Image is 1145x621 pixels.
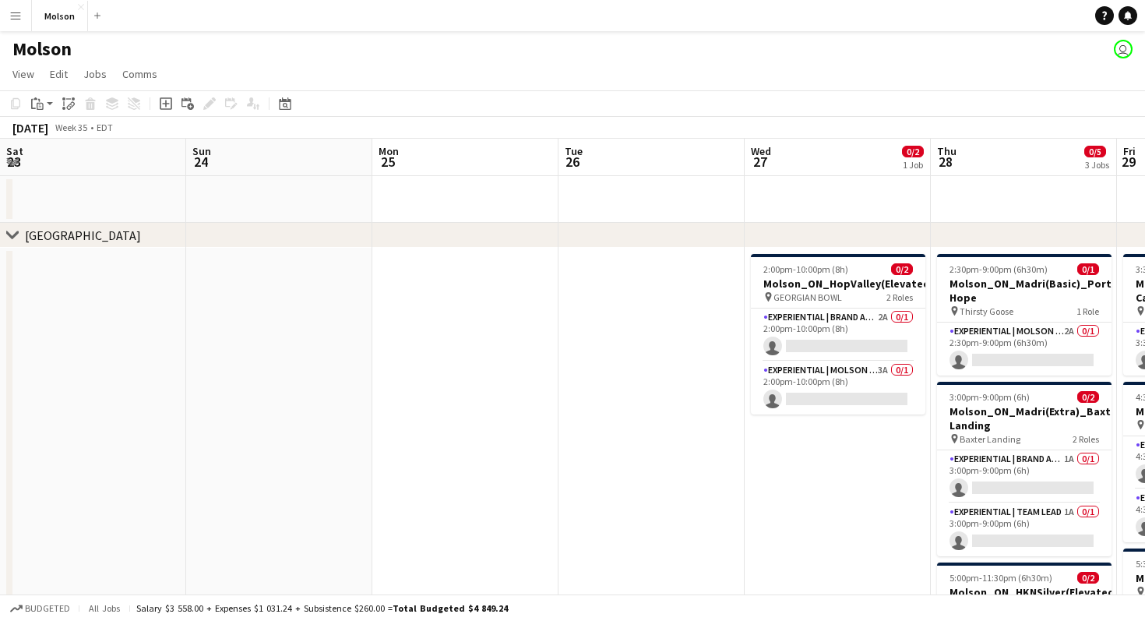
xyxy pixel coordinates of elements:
span: 2 Roles [1073,433,1099,445]
span: 0/2 [891,263,913,275]
div: 3 Jobs [1085,159,1109,171]
span: 2:30pm-9:00pm (6h30m) [949,263,1048,275]
h3: Molson_ON_Madri(Extra)_Baxter Landing [937,404,1112,432]
span: Wed [751,144,771,158]
span: 24 [190,153,211,171]
div: 1 Job [903,159,923,171]
app-user-avatar: Poojitha Bangalore Girish [1114,40,1133,58]
app-card-role: Experiential | Brand Ambassador2A0/12:00pm-10:00pm (8h) [751,309,925,362]
span: 0/2 [1077,572,1099,584]
a: Edit [44,64,74,84]
span: View [12,67,34,81]
span: 5:00pm-11:30pm (6h30m) [949,572,1052,584]
app-job-card: 2:00pm-10:00pm (8h)0/2Molson_ON_HopValley(Elevated)_Collingwood GEORGIAN BOWL2 RolesExperiential ... [751,254,925,415]
span: 29 [1121,153,1136,171]
h3: Molson_ON_Madri(Basic)_Port Hope [937,277,1112,305]
a: Comms [116,64,164,84]
span: Mon [379,144,399,158]
a: Jobs [77,64,113,84]
span: Budgeted [25,603,70,614]
span: Fri [1123,144,1136,158]
button: Molson [32,1,88,31]
span: 23 [4,153,23,171]
app-card-role: Experiential | Molson Brand Specialist3A0/12:00pm-10:00pm (8h) [751,362,925,415]
span: 27 [749,153,771,171]
a: View [6,64,41,84]
span: 0/2 [902,146,924,157]
span: Thirsty Goose [960,305,1013,317]
span: Comms [122,67,157,81]
span: Sun [192,144,211,158]
span: 28 [935,153,957,171]
div: [GEOGRAPHIC_DATA] [25,228,141,243]
span: 2 Roles [886,291,913,303]
span: 2:00pm-10:00pm (8h) [763,263,848,275]
app-job-card: 2:30pm-9:00pm (6h30m)0/1Molson_ON_Madri(Basic)_Port Hope Thirsty Goose1 RoleExperiential | Molson... [937,254,1112,376]
span: 3:00pm-9:00pm (6h) [949,391,1030,403]
span: 0/1 [1077,263,1099,275]
div: Salary $3 558.00 + Expenses $1 031.24 + Subsistence $260.00 = [136,602,508,614]
span: Sat [6,144,23,158]
span: Tue [565,144,583,158]
div: EDT [97,122,113,133]
span: Thu [937,144,957,158]
h3: Molson_ON_HopValley(Elevated)_Collingwood [751,277,925,291]
span: GEORGIAN BOWL [773,291,842,303]
div: [DATE] [12,120,48,136]
app-card-role: Experiential | Brand Ambassador1A0/13:00pm-9:00pm (6h) [937,450,1112,503]
button: Budgeted [8,600,72,617]
span: Jobs [83,67,107,81]
span: Week 35 [51,122,90,133]
span: Edit [50,67,68,81]
app-card-role: Experiential | Molson Brand Specialist2A0/12:30pm-9:00pm (6h30m) [937,323,1112,376]
app-card-role: Experiential | Team Lead1A0/13:00pm-9:00pm (6h) [937,503,1112,556]
span: 25 [376,153,399,171]
app-job-card: 3:00pm-9:00pm (6h)0/2Molson_ON_Madri(Extra)_Baxter Landing Baxter Landing2 RolesExperiential | Br... [937,382,1112,556]
h3: Molson_ON_HKNSilver(Elevated)_Cambridge [937,585,1112,599]
span: 1 Role [1076,305,1099,317]
span: 0/2 [1077,391,1099,403]
span: Baxter Landing [960,433,1020,445]
span: 26 [562,153,583,171]
span: All jobs [86,602,123,614]
h1: Molson [12,37,72,61]
span: Total Budgeted $4 849.24 [393,602,508,614]
span: 0/5 [1084,146,1106,157]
